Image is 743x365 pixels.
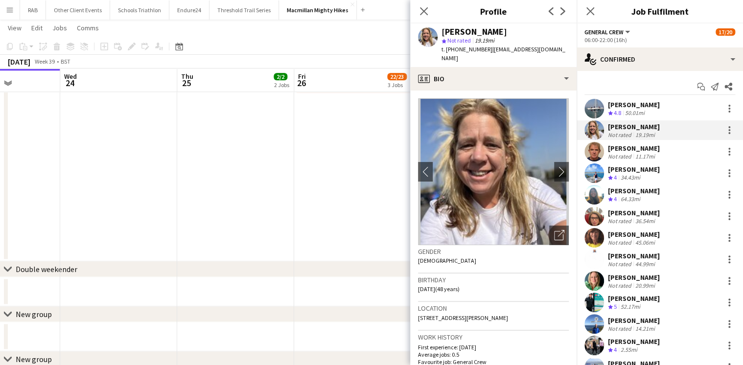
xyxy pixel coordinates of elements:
div: [PERSON_NAME] [608,316,660,325]
div: 2.55mi [619,346,639,354]
span: 2/2 [274,73,287,80]
div: Not rated [608,217,633,225]
h3: Job Fulfilment [577,5,743,18]
div: Double weekender [16,264,77,274]
span: Edit [31,23,43,32]
span: 19.19mi [473,37,496,44]
span: Jobs [52,23,67,32]
div: [PERSON_NAME] [608,165,660,174]
span: 4.8 [614,109,621,116]
div: 14.21mi [633,325,657,332]
p: First experience: [DATE] [418,343,569,351]
img: Crew avatar or photo [418,98,569,245]
div: [DATE] [8,57,30,67]
span: | [EMAIL_ADDRESS][DOMAIN_NAME] [441,46,565,62]
div: [PERSON_NAME] [608,122,660,131]
div: [PERSON_NAME] [608,208,660,217]
div: New group [16,309,52,319]
span: Thu [181,72,193,81]
div: Open photos pop-in [549,226,569,245]
div: Bio [410,67,577,91]
span: 25 [180,77,193,89]
span: t. [PHONE_NUMBER] [441,46,492,53]
div: Not rated [608,153,633,160]
div: [PERSON_NAME] [608,273,660,282]
span: Comms [77,23,99,32]
button: Schools Triathlon [110,0,169,20]
div: Not rated [608,282,633,289]
div: 36.54mi [633,217,657,225]
div: Not rated [608,260,633,268]
div: 2 Jobs [274,81,289,89]
a: Jobs [48,22,71,34]
a: View [4,22,25,34]
div: [PERSON_NAME] [608,294,660,303]
div: 3 Jobs [388,81,406,89]
div: 34.43mi [619,174,642,182]
span: 17/20 [716,28,735,36]
a: Edit [27,22,46,34]
span: Wed [64,72,77,81]
button: RAB [20,0,46,20]
div: [PERSON_NAME] [608,186,660,195]
div: 11.17mi [633,153,657,160]
div: Not rated [608,239,633,246]
div: 44.99mi [633,260,657,268]
div: [PERSON_NAME] [608,230,660,239]
span: View [8,23,22,32]
span: Week 39 [32,58,57,65]
span: Not rated [447,37,471,44]
div: Not rated [608,325,633,332]
span: 4 [614,346,617,353]
div: [PERSON_NAME] [608,251,660,260]
div: Not rated [608,131,633,138]
div: Confirmed [577,47,743,71]
div: 50.01mi [623,109,647,117]
span: 22/23 [387,73,407,80]
button: Macmillan Mighty Hikes [279,0,357,20]
h3: Gender [418,247,569,256]
span: 24 [63,77,77,89]
button: Threshold Trail Series [209,0,279,20]
span: 4 [614,174,617,181]
div: [PERSON_NAME] [441,27,507,36]
div: 52.17mi [619,303,642,311]
span: 4 [614,195,617,203]
div: 06:00-22:00 (16h) [584,36,735,44]
span: [STREET_ADDRESS][PERSON_NAME] [418,314,508,321]
h3: Work history [418,333,569,342]
h3: Location [418,304,569,313]
button: General Crew [584,28,631,36]
span: 5 [614,303,617,310]
span: [DEMOGRAPHIC_DATA] [418,257,476,264]
button: Other Client Events [46,0,110,20]
h3: Profile [410,5,577,18]
div: [PERSON_NAME] [608,144,660,153]
div: 19.19mi [633,131,657,138]
span: Fri [298,72,306,81]
a: Comms [73,22,103,34]
span: [DATE] (48 years) [418,285,460,293]
div: [PERSON_NAME] [608,337,660,346]
div: 64.33mi [619,195,642,204]
span: General Crew [584,28,624,36]
div: 20.99mi [633,282,657,289]
span: 26 [297,77,306,89]
div: 45.06mi [633,239,657,246]
div: [PERSON_NAME] [608,100,660,109]
p: Average jobs: 0.5 [418,351,569,358]
div: New group [16,354,52,364]
h3: Birthday [418,275,569,284]
button: Endure24 [169,0,209,20]
div: BST [61,58,70,65]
